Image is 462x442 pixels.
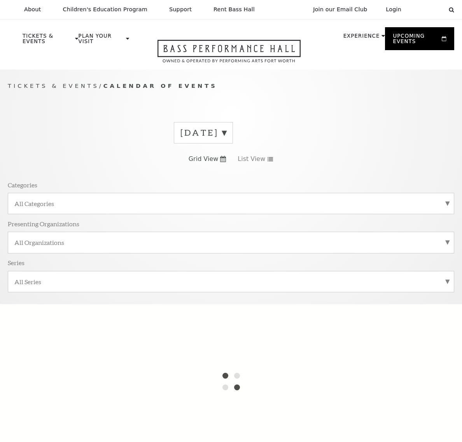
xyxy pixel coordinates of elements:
span: Grid View [189,155,219,163]
span: Calendar of Events [103,82,217,89]
p: Rent Bass Hall [213,6,255,13]
p: Children's Education Program [63,6,147,13]
label: [DATE] [180,127,226,139]
span: List View [238,155,265,163]
p: Tickets & Events [23,33,73,48]
span: Tickets & Events [8,82,99,89]
select: Select: [414,6,441,13]
p: Experience [343,33,380,43]
p: Series [8,259,24,267]
label: All Organizations [14,238,448,246]
label: All Series [14,278,448,286]
p: Categories [8,181,37,189]
p: About [24,6,41,13]
p: Support [169,6,192,13]
p: Upcoming Events [393,33,440,48]
label: All Categories [14,199,448,208]
p: Plan Your Visit [79,33,124,48]
p: / [8,81,454,91]
p: Presenting Organizations [8,220,79,228]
